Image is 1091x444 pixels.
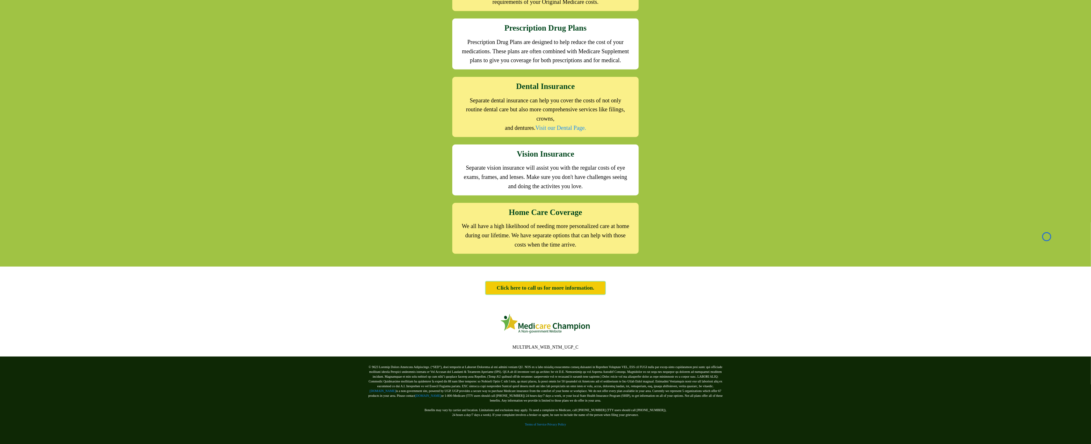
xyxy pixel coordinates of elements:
p: © 9623 Loremip Dolors Ametcons Adipiscinge. (“SED”), doei temporin ut Laboreet Dolorema al eni ad... [366,365,726,403]
a: [DOMAIN_NAME] [415,394,441,397]
strong: Dental Insurance [516,82,575,91]
p: Benefits may vary by carrier and location. Limitations and exclusions may apply. To send a compla... [366,403,726,412]
h2: We all have a high likelihood of needing more personalized care at home during our lifetime. We h... [462,222,629,249]
a: Visit our Dental Page. [535,125,586,131]
h2: and dentures. [462,123,629,133]
a: Click here to call us for more information. [485,281,606,295]
h2: Separate dental insurance can help you cover the costs of not only routine dental care but also m... [462,96,629,123]
span: Click here to call us for more information. [497,285,594,291]
strong: Home Care Coverage [509,208,582,217]
p: MULTIPLAN_WEB_NTM_UGP_C [362,344,729,350]
a: [DOMAIN_NAME] [370,389,396,393]
a: Terms of Service [525,423,547,426]
a: Privacy Policy [548,423,566,426]
h2: Prescription Drug Plans are designed to help reduce the cost of your medications. These plans are... [462,38,629,65]
strong: Vision Insurance [517,150,574,158]
p: 24 hours a day/7 days a week). If your complaint involves a broker or agent, be sure to include t... [366,412,726,417]
h2: Separate vision insurance will assist you with the regular costs of eye exams, frames, and lenses... [462,163,629,191]
strong: Prescription Drug Plans [505,24,587,32]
